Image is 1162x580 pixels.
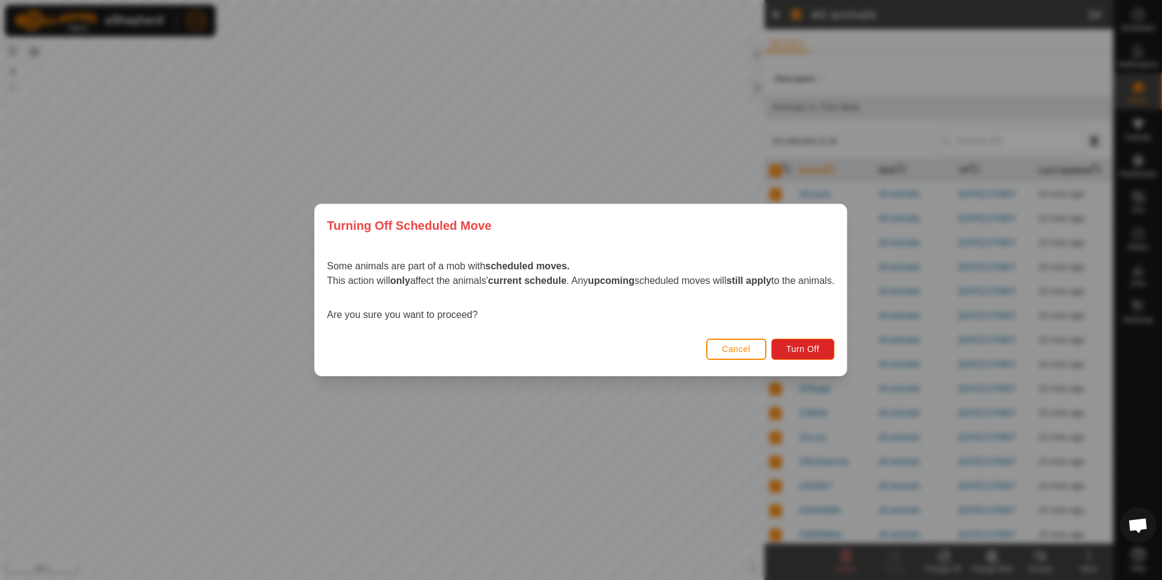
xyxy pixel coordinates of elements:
[390,275,410,286] strong: only
[486,261,570,271] strong: scheduled moves.
[327,216,492,235] span: Turning Off Scheduled Move
[706,339,766,360] button: Cancel
[786,344,820,354] span: Turn Off
[327,274,834,288] p: This action will affect the animals' . Any scheduled moves will to the animals.
[327,259,834,274] p: Some animals are part of a mob with
[489,275,567,286] strong: current schedule
[727,275,772,286] strong: still apply
[722,344,751,354] span: Cancel
[1120,507,1157,544] div: Open chat
[771,339,835,360] button: Turn Off
[588,275,634,286] strong: upcoming
[327,308,834,322] p: Are you sure you want to proceed?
